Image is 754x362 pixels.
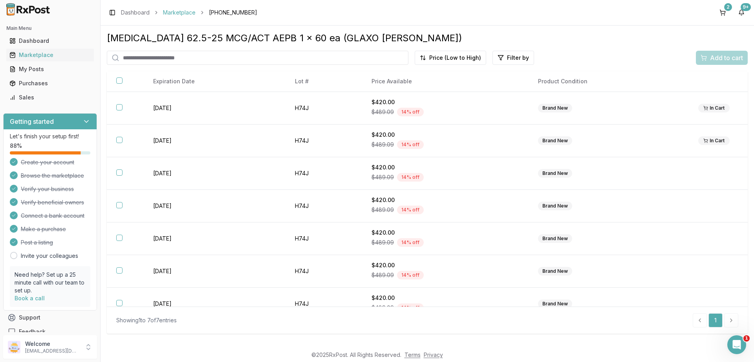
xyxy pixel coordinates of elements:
span: Post a listing [21,239,53,246]
iframe: Intercom live chat [727,335,746,354]
div: $420.00 [372,294,519,302]
span: $489.09 [372,108,394,116]
div: 14 % off [397,238,424,247]
span: $489.09 [372,173,394,181]
h2: Main Menu [6,25,94,31]
a: Sales [6,90,94,105]
span: Verify beneficial owners [21,198,84,206]
div: 9+ [741,3,751,11]
div: In Cart [698,104,730,112]
a: Purchases [6,76,94,90]
th: Expiration Date [144,71,285,92]
button: Dashboard [3,35,97,47]
button: 2 [716,6,729,19]
div: Brand New [538,202,572,210]
td: [DATE] [144,288,285,320]
div: 14 % off [397,173,424,182]
a: Dashboard [121,9,150,17]
span: $489.09 [372,304,394,312]
td: H74J [285,190,362,222]
div: $420.00 [372,131,519,139]
span: 1 [743,335,750,342]
nav: breadcrumb [121,9,257,17]
span: Create your account [21,158,74,166]
span: Price (Low to High) [429,54,481,62]
div: Brand New [538,267,572,276]
td: H74J [285,125,362,157]
div: 14 % off [397,108,424,116]
div: 14 % off [397,271,424,279]
button: Filter by [492,51,534,65]
th: Lot # [285,71,362,92]
div: $420.00 [372,196,519,204]
p: Need help? Set up a 25 minute call with our team to set up. [15,271,86,294]
a: Dashboard [6,34,94,48]
div: Brand New [538,169,572,178]
span: Verify your business [21,185,74,193]
button: Support [3,311,97,325]
td: [DATE] [144,157,285,190]
span: $489.09 [372,239,394,246]
img: RxPost Logo [3,3,53,16]
span: Make a purchase [21,225,66,233]
td: H74J [285,222,362,255]
span: $489.09 [372,206,394,214]
div: $420.00 [372,98,519,106]
button: Marketplace [3,49,97,61]
button: Feedback [3,325,97,339]
span: Browse the marketplace [21,172,84,180]
div: Showing 1 to 7 of 7 entries [116,316,177,324]
div: $420.00 [372,261,519,269]
span: 88 % [10,142,22,150]
button: Purchases [3,77,97,90]
div: 2 [724,3,732,11]
span: Connect a bank account [21,212,84,220]
a: 1 [708,313,723,327]
span: $489.09 [372,141,394,149]
a: Marketplace [163,9,196,17]
button: My Posts [3,63,97,75]
th: Product Condition [529,71,689,92]
div: Dashboard [9,37,91,45]
a: Marketplace [6,48,94,62]
div: In Cart [698,136,730,145]
div: 14 % off [397,303,424,312]
td: [DATE] [144,125,285,157]
span: [PHONE_NUMBER] [209,9,257,17]
h3: Getting started [10,117,54,126]
td: [DATE] [144,190,285,222]
div: 14 % off [397,140,424,149]
a: Terms [404,351,421,358]
th: Price Available [362,71,529,92]
td: H74J [285,157,362,190]
td: [DATE] [144,92,285,125]
p: Welcome [25,340,80,348]
a: Invite your colleagues [21,252,78,260]
button: Price (Low to High) [415,51,486,65]
div: Brand New [538,136,572,145]
div: Brand New [538,300,572,308]
a: Privacy [424,351,443,358]
div: $420.00 [372,229,519,237]
button: 9+ [735,6,748,19]
nav: pagination [693,313,738,327]
div: Brand New [538,234,572,243]
a: Book a call [15,295,45,301]
div: 14 % off [397,206,424,214]
td: H74J [285,92,362,125]
td: [DATE] [144,255,285,288]
span: $489.09 [372,271,394,279]
p: [EMAIL_ADDRESS][DOMAIN_NAME] [25,348,80,354]
p: Let's finish your setup first! [10,132,90,140]
span: Filter by [507,54,529,62]
td: H74J [285,288,362,320]
img: User avatar [8,341,20,353]
span: Feedback [19,328,46,336]
div: $420.00 [372,164,519,171]
div: My Posts [9,65,91,73]
td: [DATE] [144,222,285,255]
button: Sales [3,91,97,104]
div: Sales [9,94,91,101]
div: Brand New [538,104,572,112]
